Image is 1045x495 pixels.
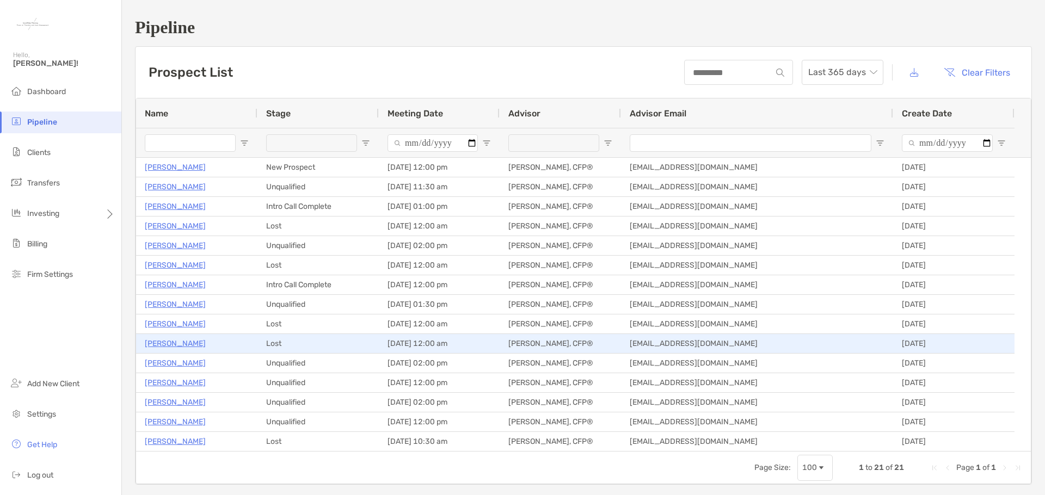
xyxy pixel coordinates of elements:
[893,256,1015,275] div: [DATE]
[500,158,621,177] div: [PERSON_NAME], CFP®
[621,295,893,314] div: [EMAIL_ADDRESS][DOMAIN_NAME]
[936,60,1018,84] button: Clear Filters
[379,432,500,451] div: [DATE] 10:30 am
[902,134,993,152] input: Create Date Filter Input
[893,393,1015,412] div: [DATE]
[27,440,57,449] span: Get Help
[893,432,1015,451] div: [DATE]
[859,463,864,472] span: 1
[982,463,989,472] span: of
[621,275,893,294] div: [EMAIL_ADDRESS][DOMAIN_NAME]
[27,471,53,480] span: Log out
[802,463,817,472] div: 100
[145,160,206,174] a: [PERSON_NAME]
[27,270,73,279] span: Firm Settings
[13,4,52,44] img: Zoe Logo
[865,463,872,472] span: to
[145,278,206,292] a: [PERSON_NAME]
[621,373,893,392] div: [EMAIL_ADDRESS][DOMAIN_NAME]
[257,393,379,412] div: Unqualified
[145,395,206,409] a: [PERSON_NAME]
[893,177,1015,196] div: [DATE]
[10,115,23,128] img: pipeline icon
[902,108,952,119] span: Create Date
[27,117,57,127] span: Pipeline
[145,108,168,119] span: Name
[379,275,500,294] div: [DATE] 12:00 pm
[621,236,893,255] div: [EMAIL_ADDRESS][DOMAIN_NAME]
[257,256,379,275] div: Lost
[379,373,500,392] div: [DATE] 12:00 pm
[379,412,500,431] div: [DATE] 12:00 pm
[604,139,612,147] button: Open Filter Menu
[257,334,379,353] div: Lost
[145,337,206,350] a: [PERSON_NAME]
[630,134,871,152] input: Advisor Email Filter Input
[257,354,379,373] div: Unqualified
[257,295,379,314] div: Unqualified
[10,237,23,250] img: billing icon
[266,108,291,119] span: Stage
[500,197,621,216] div: [PERSON_NAME], CFP®
[997,139,1006,147] button: Open Filter Menu
[379,158,500,177] div: [DATE] 12:00 pm
[874,463,884,472] span: 21
[257,236,379,255] div: Unqualified
[145,239,206,252] a: [PERSON_NAME]
[500,295,621,314] div: [PERSON_NAME], CFP®
[257,373,379,392] div: Unqualified
[10,176,23,189] img: transfers icon
[145,134,236,152] input: Name Filter Input
[379,295,500,314] div: [DATE] 01:30 pm
[893,197,1015,216] div: [DATE]
[145,180,206,194] p: [PERSON_NAME]
[149,65,233,80] h3: Prospect List
[808,60,877,84] span: Last 365 days
[991,463,996,472] span: 1
[145,415,206,429] a: [PERSON_NAME]
[145,356,206,370] a: [PERSON_NAME]
[379,256,500,275] div: [DATE] 12:00 am
[621,432,893,451] div: [EMAIL_ADDRESS][DOMAIN_NAME]
[1013,463,1022,472] div: Last Page
[621,216,893,236] div: [EMAIL_ADDRESS][DOMAIN_NAME]
[10,267,23,280] img: firm-settings icon
[630,108,686,119] span: Advisor Email
[257,177,379,196] div: Unqualified
[500,334,621,353] div: [PERSON_NAME], CFP®
[797,455,833,481] div: Page Size
[500,354,621,373] div: [PERSON_NAME], CFP®
[145,219,206,233] a: [PERSON_NAME]
[257,432,379,451] div: Lost
[621,334,893,353] div: [EMAIL_ADDRESS][DOMAIN_NAME]
[257,275,379,294] div: Intro Call Complete
[145,317,206,331] a: [PERSON_NAME]
[27,239,47,249] span: Billing
[379,314,500,333] div: [DATE] 12:00 am
[621,412,893,431] div: [EMAIL_ADDRESS][DOMAIN_NAME]
[27,209,59,218] span: Investing
[145,200,206,213] p: [PERSON_NAME]
[13,59,115,68] span: [PERSON_NAME]!
[500,256,621,275] div: [PERSON_NAME], CFP®
[621,177,893,196] div: [EMAIL_ADDRESS][DOMAIN_NAME]
[893,236,1015,255] div: [DATE]
[257,158,379,177] div: New Prospect
[145,258,206,272] a: [PERSON_NAME]
[10,84,23,97] img: dashboard icon
[145,298,206,311] p: [PERSON_NAME]
[930,463,939,472] div: First Page
[500,177,621,196] div: [PERSON_NAME], CFP®
[894,463,904,472] span: 21
[379,334,500,353] div: [DATE] 12:00 am
[500,275,621,294] div: [PERSON_NAME], CFP®
[500,216,621,236] div: [PERSON_NAME], CFP®
[943,463,952,472] div: Previous Page
[876,139,884,147] button: Open Filter Menu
